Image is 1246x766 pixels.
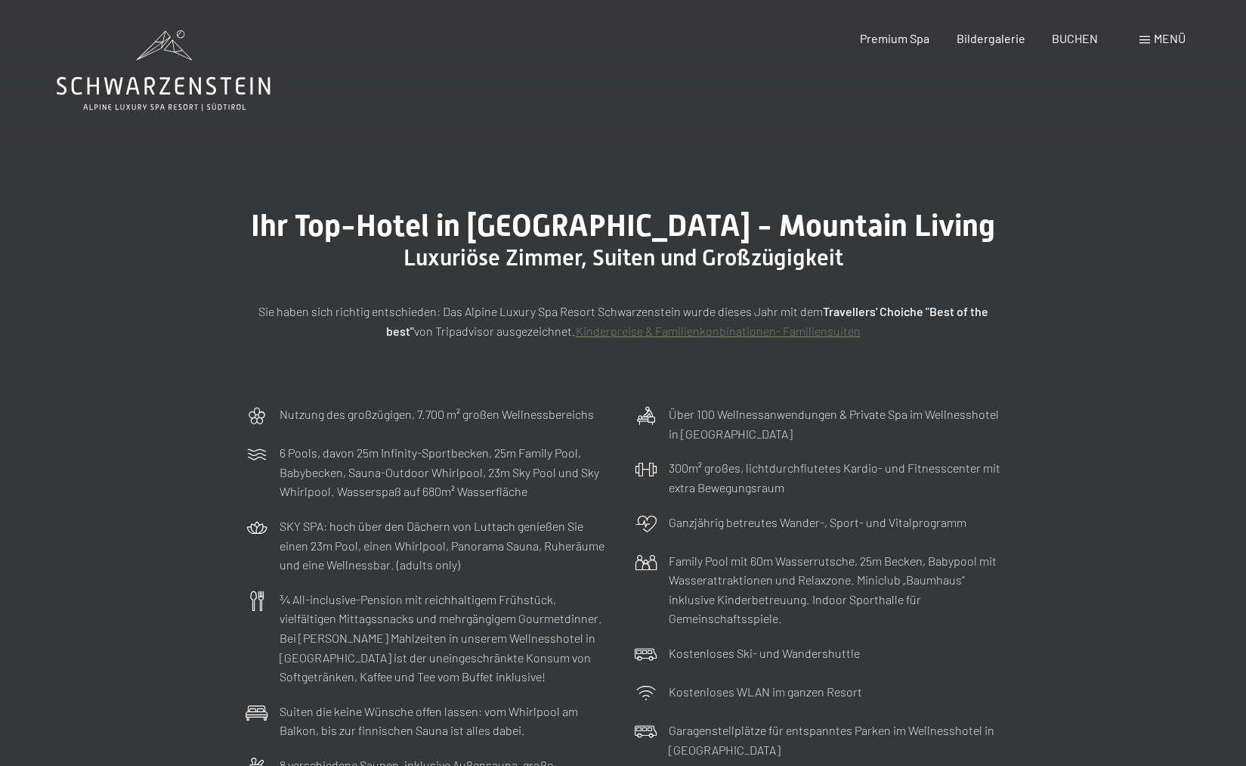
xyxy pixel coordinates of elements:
p: Garagenstellplätze für entspanntes Parken im Wellnesshotel in [GEOGRAPHIC_DATA] [669,721,1001,759]
p: Sie haben sich richtig entschieden: Das Alpine Luxury Spa Resort Schwarzenstein wurde dieses Jahr... [246,302,1001,340]
a: Premium Spa [860,31,929,45]
a: Bildergalerie [957,31,1025,45]
p: Kostenloses Ski- und Wandershuttle [669,644,860,663]
p: 6 Pools, davon 25m Infinity-Sportbecken, 25m Family Pool, Babybecken, Sauna-Outdoor Whirlpool, 23... [280,443,612,501]
p: 300m² großes, lichtdurchflutetes Kardio- und Fitnesscenter mit extra Bewegungsraum [669,458,1001,497]
p: Suiten die keine Wünsche offen lassen: vom Whirlpool am Balkon, bis zur finnischen Sauna ist alle... [280,702,612,740]
p: Über 100 Wellnessanwendungen & Private Spa im Wellnesshotel in [GEOGRAPHIC_DATA] [669,405,1001,443]
span: Ihr Top-Hotel in [GEOGRAPHIC_DATA] - Mountain Living [251,208,995,243]
strong: Travellers' Choiche "Best of the best" [386,304,988,338]
p: SKY SPA: hoch über den Dächern von Luttach genießen Sie einen 23m Pool, einen Whirlpool, Panorama... [280,516,612,575]
a: BUCHEN [1052,31,1098,45]
a: Kinderpreise & Familienkonbinationen- Familiensuiten [576,324,861,338]
p: ¾ All-inclusive-Pension mit reichhaltigem Frühstück, vielfältigen Mittagssnacks und mehrgängigem ... [280,590,612,687]
p: Kostenloses WLAN im ganzen Resort [669,682,862,702]
p: Nutzung des großzügigen, 7.700 m² großen Wellnessbereichs [280,405,594,424]
span: Menü [1154,31,1186,45]
p: Ganzjährig betreutes Wander-, Sport- und Vitalprogramm [669,513,966,532]
span: Luxuriöse Zimmer, Suiten und Großzügigkeit [403,244,843,271]
p: Family Pool mit 60m Wasserrutsche, 25m Becken, Babypool mit Wasserattraktionen und Relaxzone. Min... [669,551,1001,628]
